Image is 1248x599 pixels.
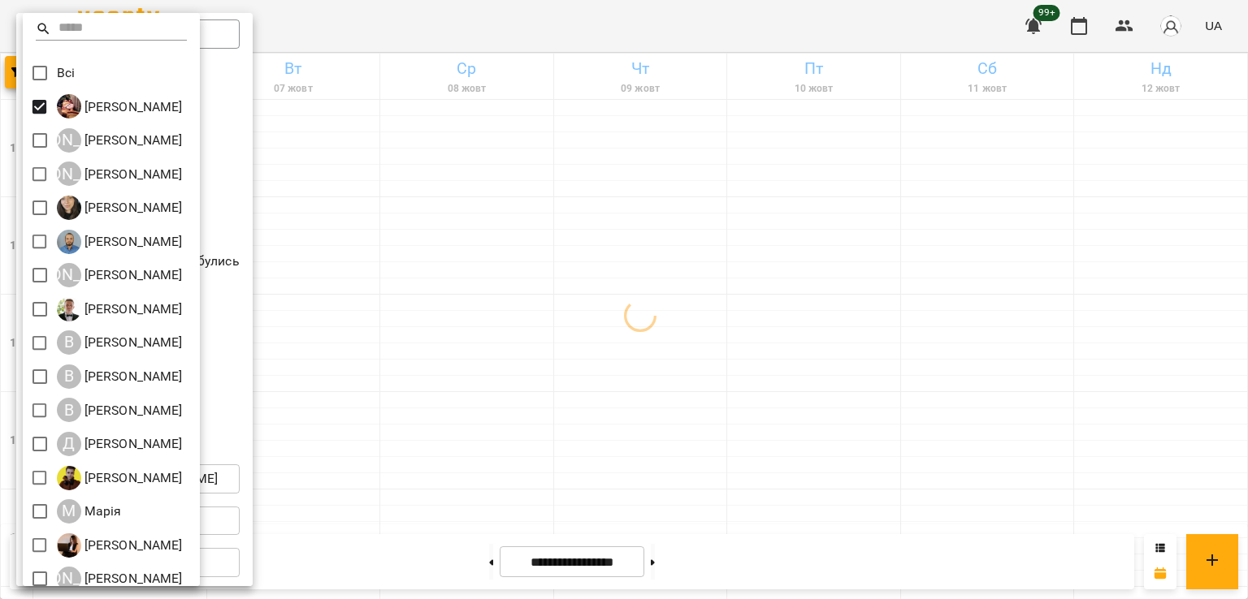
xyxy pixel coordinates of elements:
a: І [PERSON_NAME] [57,94,183,119]
p: [PERSON_NAME] [81,299,183,319]
p: [PERSON_NAME] [81,434,183,454]
a: В [PERSON_NAME] [57,330,183,355]
img: Н [57,533,81,558]
div: [PERSON_NAME] [57,162,81,186]
img: І [57,94,81,119]
div: Денис Пущало [57,466,183,490]
p: [PERSON_NAME] [81,165,183,184]
p: Марія [81,502,122,521]
p: [PERSON_NAME] [81,97,183,117]
a: В [PERSON_NAME] [57,398,183,422]
p: Всі [57,63,75,83]
a: М Марія [57,499,122,524]
a: В [PERSON_NAME] [57,297,183,321]
div: Альберт Волков [57,128,183,153]
a: [PERSON_NAME] [PERSON_NAME] [57,162,183,186]
div: М [57,499,81,524]
a: [PERSON_NAME] [PERSON_NAME] [57,567,183,591]
a: [PERSON_NAME] [PERSON_NAME] [57,263,183,287]
div: [PERSON_NAME] [57,567,81,591]
div: В [57,364,81,389]
a: Д [PERSON_NAME] [57,432,183,456]
img: Д [57,466,81,490]
img: А [57,230,81,254]
div: Антон Костюк [57,230,183,254]
img: В [57,297,81,321]
div: В [57,398,81,422]
p: [PERSON_NAME] [81,333,183,352]
img: А [57,196,81,220]
p: [PERSON_NAME] [81,265,183,285]
div: Надія Шрай [57,533,183,558]
p: [PERSON_NAME] [81,367,183,386]
div: [PERSON_NAME] [57,128,81,153]
p: [PERSON_NAME] [81,232,183,252]
a: [PERSON_NAME] [PERSON_NAME] [57,128,183,153]
div: Д [57,432,81,456]
div: Ніна Марчук [57,567,183,591]
p: [PERSON_NAME] [81,536,183,555]
p: [PERSON_NAME] [81,468,183,488]
a: В [PERSON_NAME] [57,364,183,389]
div: Аліна Москаленко [57,162,183,186]
a: Д [PERSON_NAME] [57,466,183,490]
div: В [57,330,81,355]
p: [PERSON_NAME] [81,131,183,150]
a: А [PERSON_NAME] [57,230,183,254]
div: Денис Замрій [57,432,183,456]
div: [PERSON_NAME] [57,263,81,287]
p: [PERSON_NAME] [81,401,183,420]
a: А [PERSON_NAME] [57,196,183,220]
a: Н [PERSON_NAME] [57,533,183,558]
div: Марія [57,499,122,524]
p: [PERSON_NAME] [81,569,183,588]
p: [PERSON_NAME] [81,198,183,218]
